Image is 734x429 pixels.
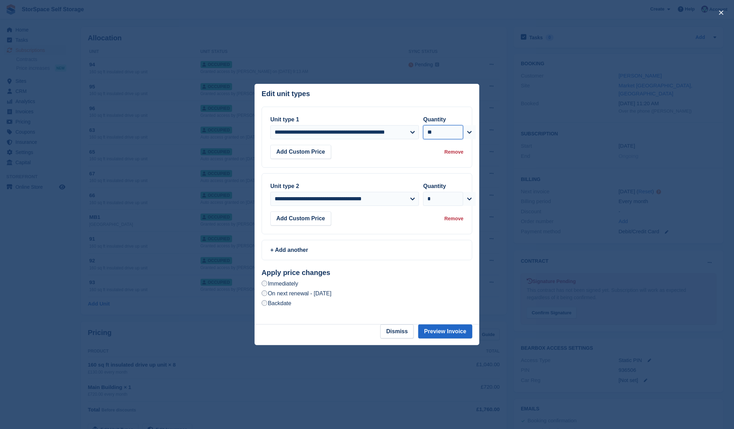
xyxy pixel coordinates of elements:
a: + Add another [262,240,472,260]
label: Quantity [423,183,446,189]
button: Dismiss [380,324,414,338]
label: On next renewal - [DATE] [262,290,332,297]
input: On next renewal - [DATE] [262,290,267,296]
strong: Apply price changes [262,269,330,276]
div: Remove [445,215,464,222]
label: Backdate [262,300,291,307]
label: Unit type 2 [270,183,299,189]
label: Unit type 1 [270,116,299,122]
div: Remove [445,148,464,156]
button: close [716,7,727,18]
button: Add Custom Price [270,145,331,159]
button: Add Custom Price [270,212,331,226]
button: Preview Invoice [418,324,472,338]
input: Immediately [262,281,267,286]
div: + Add another [270,246,464,254]
label: Immediately [262,280,298,287]
input: Backdate [262,300,267,306]
label: Quantity [423,116,446,122]
p: Edit unit types [262,90,310,98]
